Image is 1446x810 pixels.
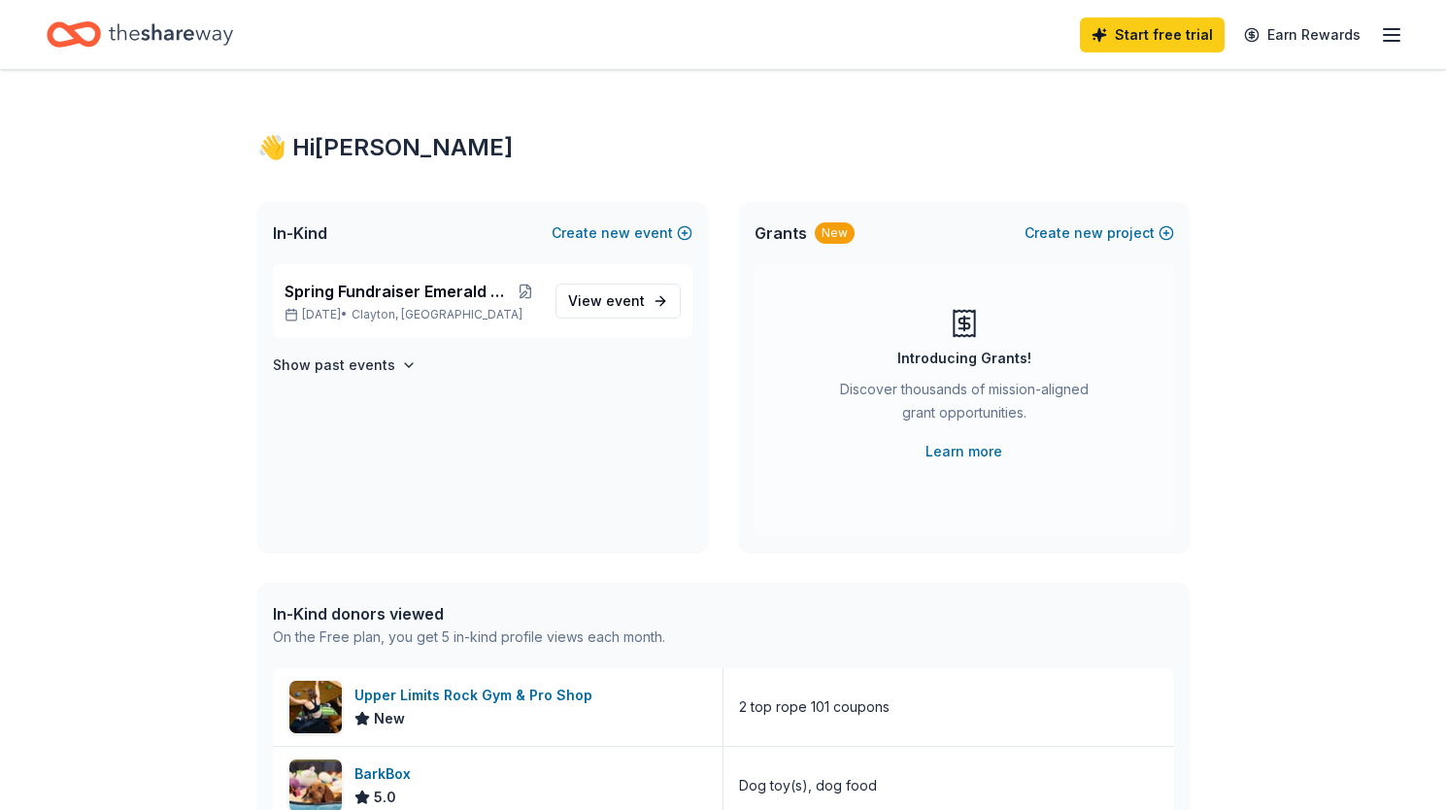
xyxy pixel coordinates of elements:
[755,221,807,245] span: Grants
[555,284,681,319] a: View event
[739,774,877,797] div: Dog toy(s), dog food
[354,684,600,707] div: Upper Limits Rock Gym & Pro Shop
[568,289,645,313] span: View
[273,625,665,649] div: On the Free plan, you get 5 in-kind profile views each month.
[374,786,396,809] span: 5.0
[257,132,1190,163] div: 👋 Hi [PERSON_NAME]
[897,347,1031,370] div: Introducing Grants!
[1232,17,1372,52] a: Earn Rewards
[47,12,233,57] a: Home
[606,292,645,309] span: event
[273,354,395,377] h4: Show past events
[815,222,855,244] div: New
[285,307,540,322] p: [DATE] •
[289,681,342,733] img: Image for Upper Limits Rock Gym & Pro Shop
[374,707,405,730] span: New
[925,440,1002,463] a: Learn more
[1080,17,1225,52] a: Start free trial
[273,354,417,377] button: Show past events
[354,762,419,786] div: BarkBox
[1025,221,1174,245] button: Createnewproject
[552,221,692,245] button: Createnewevent
[285,280,513,303] span: Spring Fundraiser Emerald Ball Hibernians
[601,221,630,245] span: new
[352,307,522,322] span: Clayton, [GEOGRAPHIC_DATA]
[1074,221,1103,245] span: new
[273,221,327,245] span: In-Kind
[739,695,890,719] div: 2 top rope 101 coupons
[273,602,665,625] div: In-Kind donors viewed
[832,378,1096,432] div: Discover thousands of mission-aligned grant opportunities.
